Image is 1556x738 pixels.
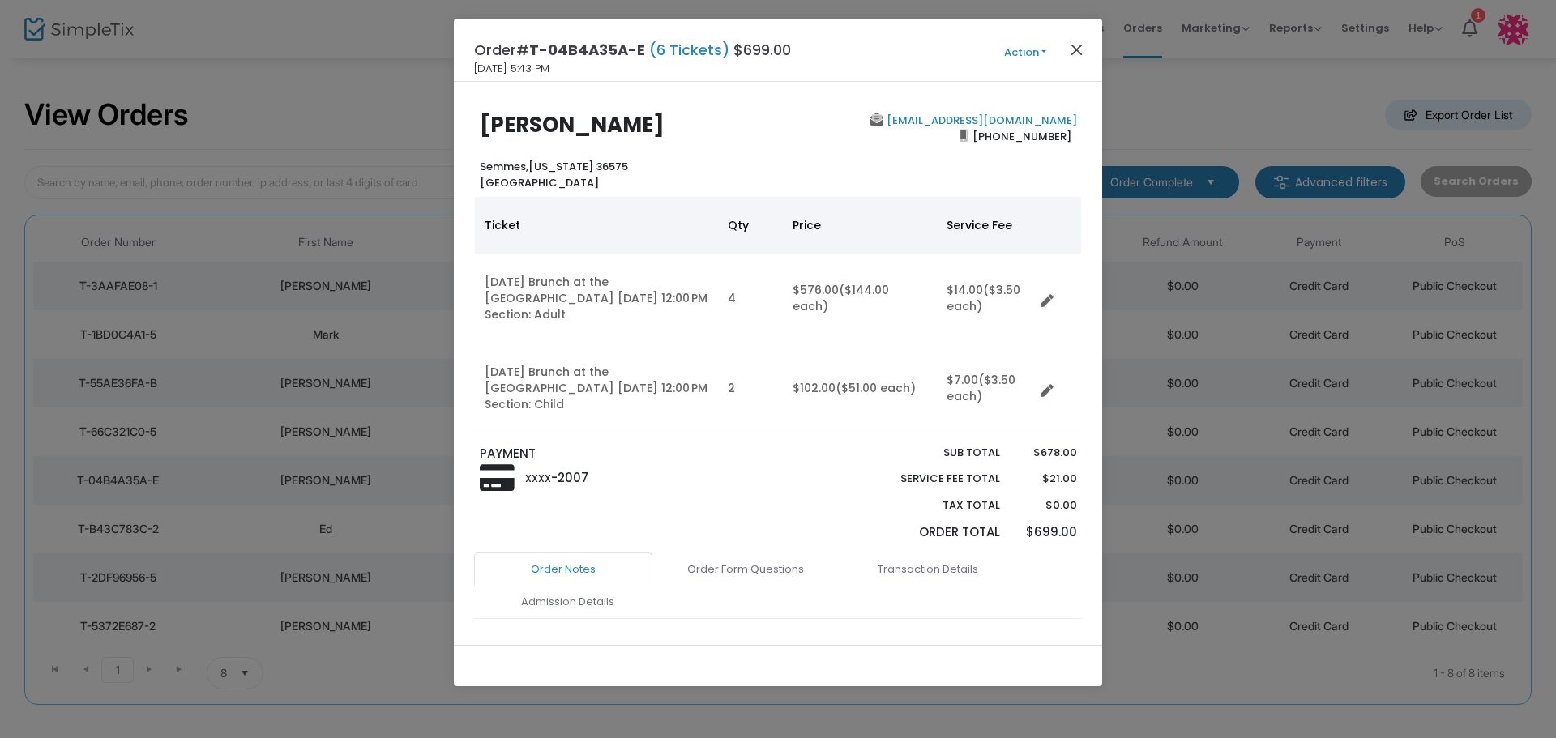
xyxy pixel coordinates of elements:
a: Admission Details [478,585,656,619]
span: Semmes, [480,159,528,174]
span: [PHONE_NUMBER] [968,123,1077,149]
th: Service Fee [937,197,1034,254]
p: PAYMENT [480,445,771,463]
span: ($3.50 each) [947,372,1015,404]
a: Order Notes [474,552,652,587]
td: [DATE] Brunch at the [GEOGRAPHIC_DATA] [DATE] 12:00 PM Section: Adult [475,254,718,343]
h4: Order# $699.00 [474,39,791,61]
th: Price [783,197,937,254]
span: ($144.00 each) [793,282,889,314]
div: Data table [475,197,1081,433]
td: 2 [718,343,783,433]
td: 4 [718,254,783,343]
span: T-04B4A35A-E [529,40,645,60]
th: Qty [718,197,783,254]
p: $0.00 [1015,497,1076,514]
p: Sub total [862,445,1000,461]
button: Action [977,44,1074,62]
p: $699.00 [1015,523,1076,542]
a: Transaction Details [839,552,1017,587]
p: Service Fee Total [862,471,1000,487]
td: [DATE] Brunch at the [GEOGRAPHIC_DATA] [DATE] 12:00 PM Section: Child [475,343,718,433]
p: Order Total [862,523,1000,542]
td: $7.00 [937,343,1034,433]
a: [EMAIL_ADDRESS][DOMAIN_NAME] [883,113,1077,128]
span: -2007 [551,469,588,486]
td: $14.00 [937,254,1034,343]
p: Tax Total [862,497,1000,514]
td: $102.00 [783,343,937,433]
b: [PERSON_NAME] [480,110,665,139]
span: ($51.00 each) [836,380,916,396]
b: [US_STATE] 36575 [GEOGRAPHIC_DATA] [480,159,628,190]
button: Close [1067,39,1088,60]
td: $576.00 [783,254,937,343]
p: $21.00 [1015,471,1076,487]
p: $678.00 [1015,445,1076,461]
a: Order Form Questions [656,552,835,587]
th: Ticket [475,197,718,254]
span: (6 Tickets) [645,40,733,60]
span: XXXX [525,471,551,485]
span: ($3.50 each) [947,282,1020,314]
span: [DATE] 5:43 PM [474,61,549,77]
